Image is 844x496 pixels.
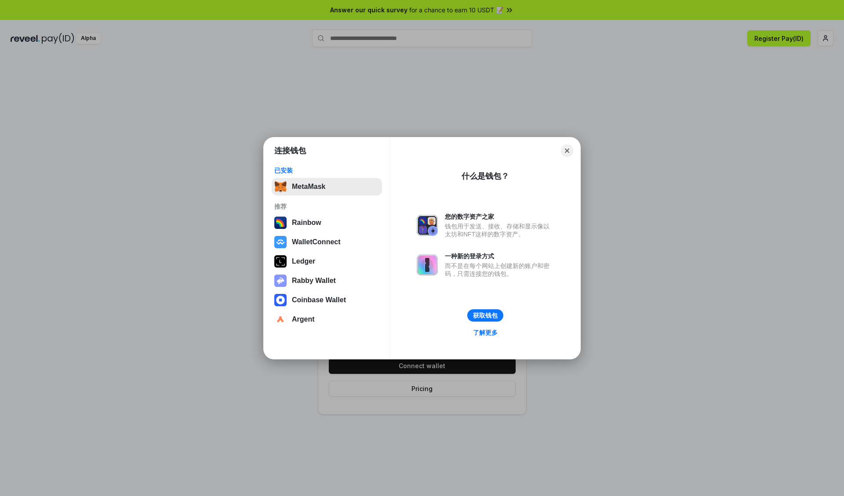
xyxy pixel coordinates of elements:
[274,203,379,210] div: 推荐
[272,291,382,309] button: Coinbase Wallet
[292,219,321,227] div: Rainbow
[417,215,438,236] img: svg+xml,%3Csvg%20xmlns%3D%22http%3A%2F%2Fwww.w3.org%2F2000%2Fsvg%22%20fill%3D%22none%22%20viewBox...
[274,255,287,268] img: svg+xml,%3Csvg%20xmlns%3D%22http%3A%2F%2Fwww.w3.org%2F2000%2Fsvg%22%20width%3D%2228%22%20height%3...
[274,167,379,174] div: 已安装
[561,145,573,157] button: Close
[272,214,382,232] button: Rainbow
[467,309,503,322] button: 获取钱包
[445,262,554,278] div: 而不是在每个网站上创建新的账户和密码，只需连接您的钱包。
[417,254,438,275] img: svg+xml,%3Csvg%20xmlns%3D%22http%3A%2F%2Fwww.w3.org%2F2000%2Fsvg%22%20fill%3D%22none%22%20viewBox...
[445,222,554,238] div: 钱包用于发送、接收、存储和显示像以太坊和NFT这样的数字资产。
[468,327,503,338] a: 了解更多
[272,233,382,251] button: WalletConnect
[272,253,382,270] button: Ledger
[274,275,287,287] img: svg+xml,%3Csvg%20xmlns%3D%22http%3A%2F%2Fwww.w3.org%2F2000%2Fsvg%22%20fill%3D%22none%22%20viewBox...
[274,294,287,306] img: svg+xml,%3Csvg%20width%3D%2228%22%20height%3D%2228%22%20viewBox%3D%220%200%2028%2028%22%20fill%3D...
[274,181,287,193] img: svg+xml,%3Csvg%20fill%3D%22none%22%20height%3D%2233%22%20viewBox%3D%220%200%2035%2033%22%20width%...
[274,313,287,326] img: svg+xml,%3Csvg%20width%3D%2228%22%20height%3D%2228%22%20viewBox%3D%220%200%2028%2028%22%20fill%3D...
[292,277,336,285] div: Rabby Wallet
[292,183,325,191] div: MetaMask
[274,145,306,156] h1: 连接钱包
[272,272,382,290] button: Rabby Wallet
[292,315,315,323] div: Argent
[274,217,287,229] img: svg+xml,%3Csvg%20width%3D%22120%22%20height%3D%22120%22%20viewBox%3D%220%200%20120%20120%22%20fil...
[473,329,498,337] div: 了解更多
[462,171,509,181] div: 什么是钱包？
[292,296,346,304] div: Coinbase Wallet
[292,257,315,265] div: Ledger
[274,236,287,248] img: svg+xml,%3Csvg%20width%3D%2228%22%20height%3D%2228%22%20viewBox%3D%220%200%2028%2028%22%20fill%3D...
[272,311,382,328] button: Argent
[445,213,554,221] div: 您的数字资产之家
[272,178,382,196] button: MetaMask
[473,311,498,319] div: 获取钱包
[292,238,341,246] div: WalletConnect
[445,252,554,260] div: 一种新的登录方式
